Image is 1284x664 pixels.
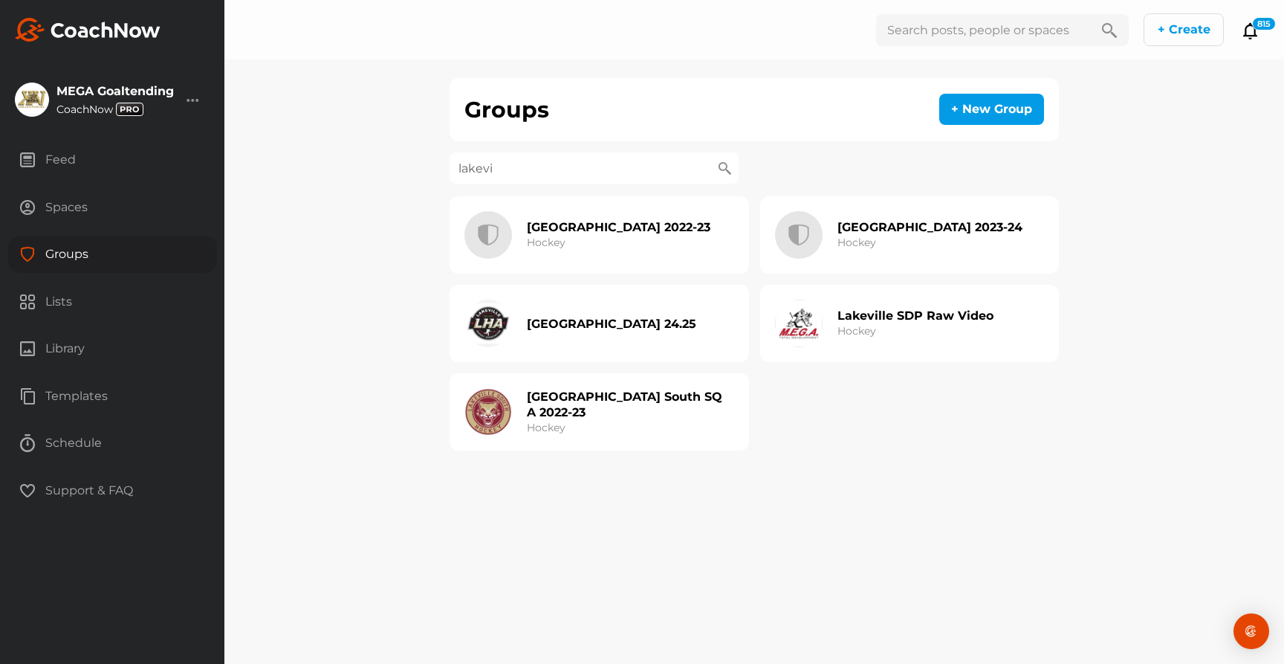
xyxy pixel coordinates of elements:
[8,189,217,226] div: Spaces
[775,211,823,259] img: icon
[450,373,749,451] a: icon[GEOGRAPHIC_DATA] South SQ A 2022-23Hockey
[450,373,749,451] react-content-card: team.name
[450,196,749,274] a: icon[GEOGRAPHIC_DATA] 2022-23Hockey
[464,300,512,347] img: icon
[8,141,217,178] div: Feed
[527,235,565,251] h3: Hockey
[464,388,512,436] img: icon
[876,14,1090,46] input: Search posts, people or spaces
[1242,22,1259,40] button: 815
[527,219,710,235] h2: [GEOGRAPHIC_DATA] 2022-23
[7,141,217,189] a: Feed
[15,18,160,42] img: svg+xml;base64,PHN2ZyB3aWR0aD0iMTk2IiBoZWlnaHQ9IjMyIiB2aWV3Qm94PSIwIDAgMTk2IDMyIiBmaWxsPSJub25lIi...
[527,316,696,332] h2: [GEOGRAPHIC_DATA] 24.25
[450,285,749,362] react-content-card: team.name
[464,93,549,126] h1: Groups
[56,103,174,116] div: CoachNow
[7,189,217,236] a: Spaces
[16,83,48,116] img: square_6837bf1792bc3878bad7911ce0885626.jpg
[464,211,512,259] img: icon
[450,196,749,274] react-content-card: team.name
[450,285,749,362] a: icon[GEOGRAPHIC_DATA] 24.25
[837,219,1022,235] h2: [GEOGRAPHIC_DATA] 2023-24
[8,472,217,509] div: Support & FAQ
[8,425,217,462] div: Schedule
[837,235,876,251] h3: Hockey
[450,152,739,184] input: Search groups...
[760,285,1060,362] react-content-card: team.name
[8,283,217,320] div: Lists
[8,236,217,273] div: Groups
[775,300,823,347] img: icon
[7,330,217,378] a: Library
[7,472,217,520] a: Support & FAQ
[1144,13,1224,46] button: + Create
[7,236,217,283] a: Groups
[760,285,1060,362] a: iconLakeville SDP Raw VideoHockey
[527,420,565,436] h3: Hockey
[527,389,734,420] h2: [GEOGRAPHIC_DATA] South SQ A 2022-23
[116,103,143,116] img: svg+xml;base64,PHN2ZyB3aWR0aD0iMzciIGhlaWdodD0iMTgiIHZpZXdCb3g9IjAgMCAzNyAxOCIgZmlsbD0ibm9uZSIgeG...
[1233,613,1269,649] div: Open Intercom Messenger
[7,378,217,425] a: Templates
[56,86,174,97] div: MEGA Goaltending
[760,196,1060,274] react-content-card: team.name
[8,330,217,367] div: Library
[837,308,993,323] h2: Lakeville SDP Raw Video
[939,94,1044,126] button: + New Group
[837,323,876,339] h3: Hockey
[1252,17,1276,30] div: 815
[7,425,217,472] a: Schedule
[8,378,217,415] div: Templates
[7,283,217,331] a: Lists
[760,196,1060,274] a: icon[GEOGRAPHIC_DATA] 2023-24Hockey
